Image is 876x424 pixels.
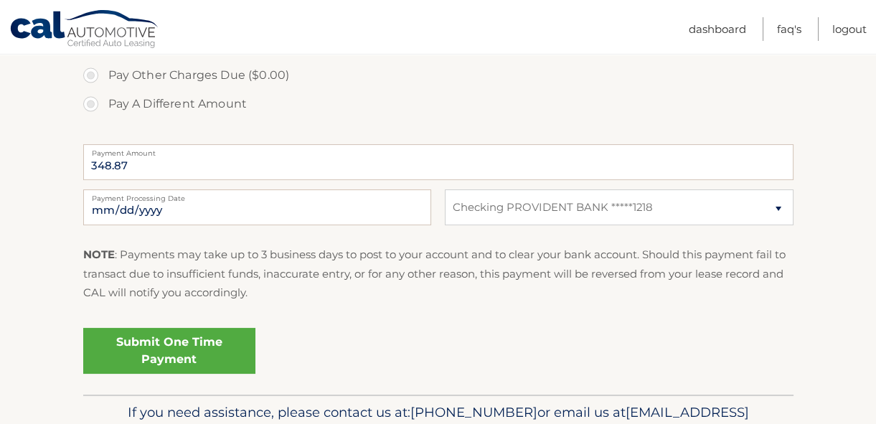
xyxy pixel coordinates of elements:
[410,404,537,420] span: [PHONE_NUMBER]
[689,17,746,41] a: Dashboard
[83,144,793,156] label: Payment Amount
[83,248,115,261] strong: NOTE
[83,328,255,374] a: Submit One Time Payment
[832,17,867,41] a: Logout
[777,17,801,41] a: FAQ's
[83,189,431,201] label: Payment Processing Date
[83,90,793,118] label: Pay A Different Amount
[83,189,431,225] input: Payment Date
[83,61,793,90] label: Pay Other Charges Due ($0.00)
[9,9,160,51] a: Cal Automotive
[83,144,793,180] input: Payment Amount
[83,245,793,302] p: : Payments may take up to 3 business days to post to your account and to clear your bank account....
